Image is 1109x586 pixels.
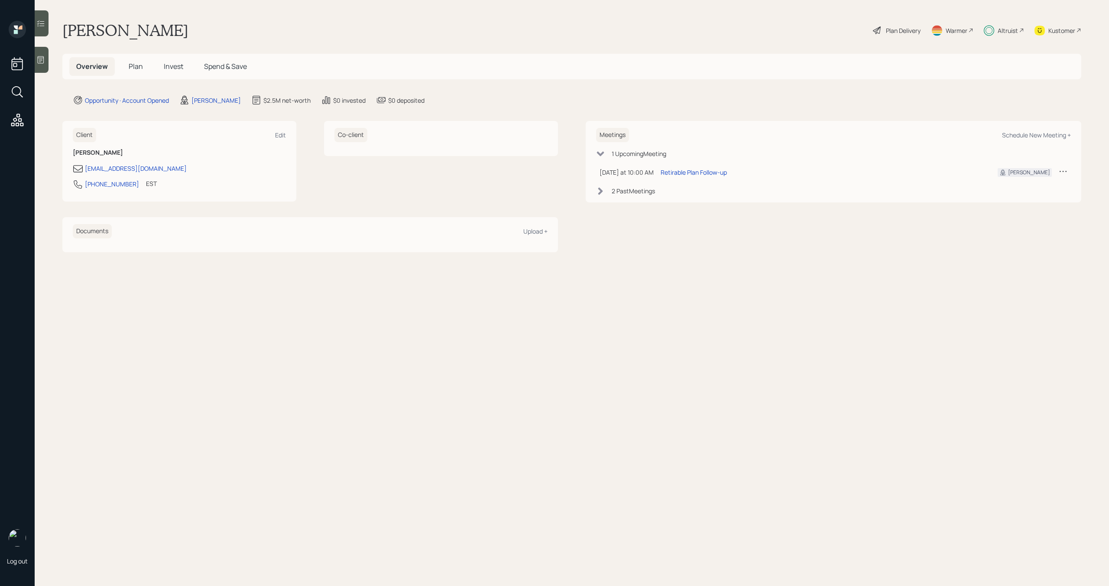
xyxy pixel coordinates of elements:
[388,96,425,105] div: $0 deposited
[1002,131,1071,139] div: Schedule New Meeting +
[661,168,727,177] div: Retirable Plan Follow-up
[85,179,139,189] div: [PHONE_NUMBER]
[164,62,183,71] span: Invest
[191,96,241,105] div: [PERSON_NAME]
[204,62,247,71] span: Spend & Save
[85,164,187,173] div: [EMAIL_ADDRESS][DOMAIN_NAME]
[333,96,366,105] div: $0 invested
[275,131,286,139] div: Edit
[129,62,143,71] span: Plan
[612,186,655,195] div: 2 Past Meeting s
[523,227,548,235] div: Upload +
[334,128,367,142] h6: Co-client
[886,26,921,35] div: Plan Delivery
[596,128,629,142] h6: Meetings
[600,168,654,177] div: [DATE] at 10:00 AM
[998,26,1018,35] div: Altruist
[73,128,96,142] h6: Client
[263,96,311,105] div: $2.5M net-worth
[62,21,188,40] h1: [PERSON_NAME]
[1008,169,1050,176] div: [PERSON_NAME]
[85,96,169,105] div: Opportunity · Account Opened
[73,149,286,156] h6: [PERSON_NAME]
[9,529,26,547] img: michael-russo-headshot.png
[73,224,112,238] h6: Documents
[612,149,666,158] div: 1 Upcoming Meeting
[76,62,108,71] span: Overview
[7,557,28,565] div: Log out
[1048,26,1075,35] div: Kustomer
[146,179,157,188] div: EST
[946,26,967,35] div: Warmer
